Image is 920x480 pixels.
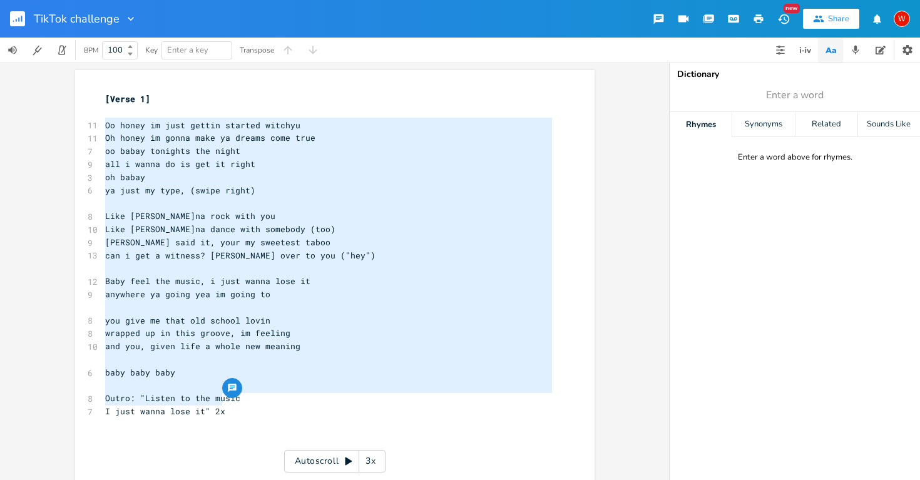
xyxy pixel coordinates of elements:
span: Enter a key [167,44,208,56]
div: Wallette Watson [894,11,910,27]
div: Share [828,13,849,24]
span: oh babay [105,171,145,183]
span: oo babay tonights the night [105,145,240,156]
span: can i get a witness? [PERSON_NAME] over to you ("hey") [105,250,376,261]
div: Rhymes [670,112,732,137]
div: Dictionary [677,70,912,79]
span: Enter a word [766,88,824,103]
div: Synonyms [732,112,794,137]
div: New [784,4,800,13]
span: [Verse 1] [105,93,150,105]
span: Baby feel the music, i just wanna lose it [105,275,310,287]
span: ya just my type, (swipe right) [105,185,255,196]
span: TikTok challenge [34,13,120,24]
span: baby baby baby [105,367,175,378]
div: Related [795,112,857,137]
button: Share [803,9,859,29]
div: BPM [84,47,98,54]
div: 3x [359,450,382,472]
span: Outro: "Listen to the music [105,392,240,404]
span: Oh honey im gonna make ya dreams come true [105,132,315,143]
span: anywhere ya going yea im going to [105,289,270,300]
div: Autoscroll [284,450,386,472]
span: wrapped up in this groove, im feeling [105,327,290,339]
button: W [894,4,910,33]
span: I just wanna lose it" 2x [105,406,225,417]
span: you give me that old school lovin [105,315,270,326]
span: Like [PERSON_NAME]na rock with you [105,210,275,222]
button: New [771,8,796,30]
div: Enter a word above for rhymes. [738,152,852,163]
span: Like [PERSON_NAME]na dance with somebody (too) [105,223,335,235]
span: Oo honey im just gettin started witchyu [105,120,300,131]
div: Sounds Like [858,112,920,137]
span: [PERSON_NAME] said it, your my sweetest taboo [105,237,330,248]
span: and you, given life a whole new meaning [105,340,300,352]
div: Transpose [240,46,274,54]
span: all i wanna do is get it right [105,158,255,170]
div: Key [145,46,158,54]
